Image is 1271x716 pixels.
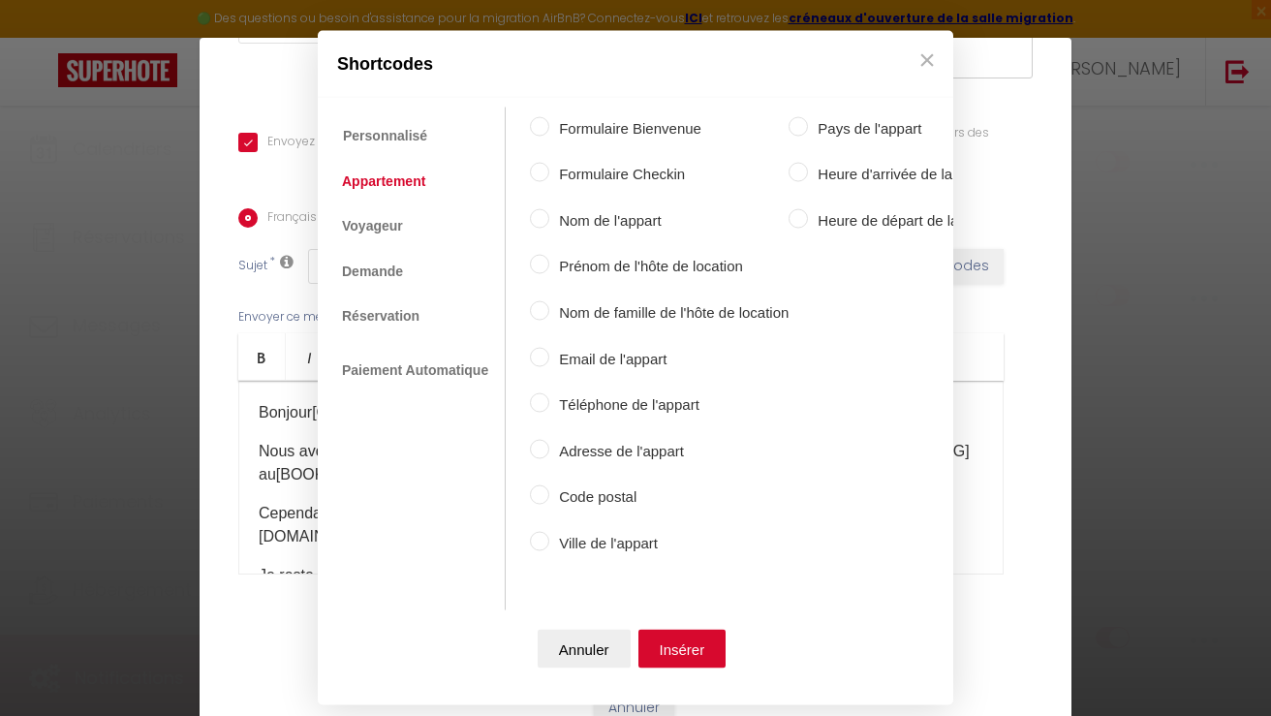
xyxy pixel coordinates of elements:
[549,531,789,554] label: Ville de l'appart
[332,164,435,199] a: Appartement
[808,163,1012,186] label: Heure d'arrivée de la location
[15,8,74,66] button: Ouvrir le widget de chat LiveChat
[549,255,789,278] label: Prénom de l'hôte de location
[549,347,789,370] label: Email de l'appart
[549,393,789,417] label: Téléphone de l'appart
[332,116,438,153] a: Personnalisé
[808,208,1012,232] label: Heure de départ de la location
[638,630,727,669] button: Insérer
[549,301,789,325] label: Nom de famille de l'hôte de location
[332,208,413,243] a: Voyageur
[332,353,498,388] a: Paiement Automatique
[913,40,942,78] button: Close
[549,485,789,509] label: Code postal
[332,253,413,288] a: Demande
[549,116,789,140] label: Formulaire Bienvenue
[549,439,789,462] label: Adresse de l'appart
[549,208,789,232] label: Nom de l'appart
[538,630,631,669] button: Annuler
[318,30,953,97] div: Shortcodes
[549,163,789,186] label: Formulaire Checkin
[808,116,1012,140] label: Pays de l'appart
[332,298,429,333] a: Réservation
